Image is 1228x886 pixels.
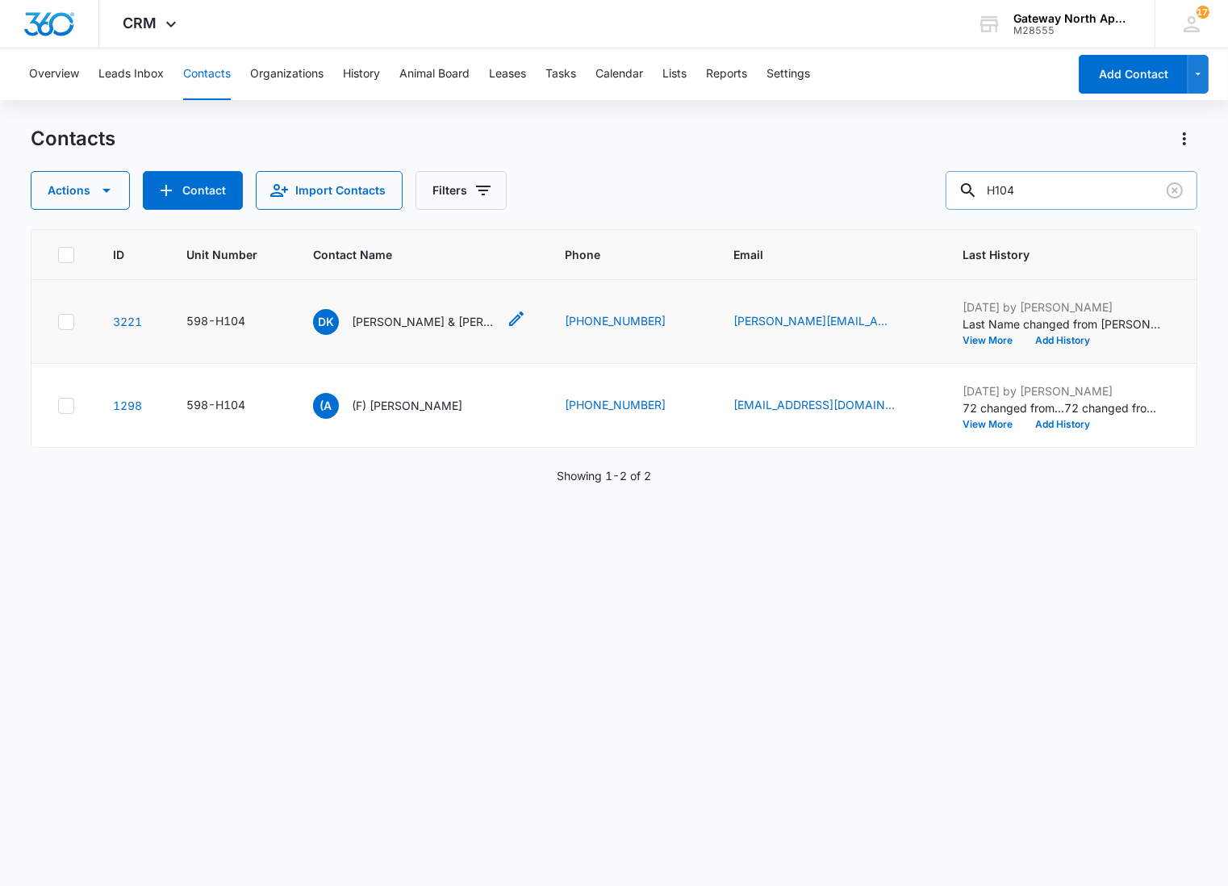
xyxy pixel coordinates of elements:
button: Contacts [183,48,231,100]
button: Actions [1172,126,1197,152]
div: 598-H104 [186,312,245,329]
button: Lists [662,48,687,100]
button: Organizations [250,48,324,100]
div: Unit Number - 598-H104 - Select to Edit Field [186,396,274,416]
a: [PHONE_NUMBER] [565,312,666,329]
button: Clear [1162,178,1188,203]
input: Search Contacts [946,171,1197,210]
div: Email - david.c.kemner@gmail.com - Select to Edit Field [733,312,924,332]
div: Contact Name - David Kemner & Jonathan Elijah Harrison - Select to Edit Field [313,309,526,335]
p: Last Name changed from [PERSON_NAME] to [PERSON_NAME] &amp; [PERSON_NAME]. [963,316,1164,332]
a: [EMAIL_ADDRESS][DOMAIN_NAME] [733,396,895,413]
div: Unit Number - 598-H104 - Select to Edit Field [186,312,274,332]
button: Leases [489,48,526,100]
button: History [343,48,380,100]
button: Tasks [545,48,576,100]
button: Add Contact [143,171,243,210]
p: [DATE] by [PERSON_NAME] [963,299,1164,316]
a: [PHONE_NUMBER] [565,396,666,413]
div: account name [1013,12,1131,25]
p: [PERSON_NAME] & [PERSON_NAME] [352,313,497,330]
button: Filters [416,171,507,210]
a: Navigate to contact details page for David Kemner & Jonathan Elijah Harrison [113,315,142,328]
span: Phone [565,246,671,263]
div: Phone - (501) 909-4044 - Select to Edit Field [565,396,695,416]
button: View More [963,420,1024,429]
a: [PERSON_NAME][EMAIL_ADDRESS][PERSON_NAME][DOMAIN_NAME] [733,312,895,329]
div: account id [1013,25,1131,36]
button: Import Contacts [256,171,403,210]
p: Showing 1-2 of 2 [557,467,651,484]
button: Reports [706,48,747,100]
div: Phone - (618) 772-8922 - Select to Edit Field [565,312,695,332]
span: Email [733,246,900,263]
button: Add History [1024,420,1101,429]
span: DK [313,309,339,335]
div: Contact Name - (F) Alexandra Jones - Select to Edit Field [313,393,491,419]
span: Contact Name [313,246,503,263]
p: (F) [PERSON_NAME] [352,397,462,414]
p: [DATE] by [PERSON_NAME] [963,382,1164,399]
a: Navigate to contact details page for (F) Alexandra Jones [113,399,142,412]
h1: Contacts [31,127,115,151]
button: Add History [1024,336,1101,345]
button: Calendar [595,48,643,100]
p: 72 changed from ... 72 changed from rgb(246, 246, 246) to rgb(0, 0, 0). [963,399,1164,416]
button: Overview [29,48,79,100]
div: Email - adjbusiness@outlook.com - Select to Edit Field [733,396,924,416]
span: 172 [1197,6,1209,19]
div: 598-H104 [186,396,245,413]
button: View More [963,336,1024,345]
span: Last History [963,246,1141,263]
button: Actions [31,171,130,210]
span: (A [313,393,339,419]
span: Unit Number [186,246,274,263]
button: Animal Board [399,48,470,100]
span: CRM [123,15,157,31]
button: Add Contact [1079,55,1188,94]
span: ID [113,246,124,263]
button: Leads Inbox [98,48,164,100]
button: Settings [766,48,810,100]
div: notifications count [1197,6,1209,19]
